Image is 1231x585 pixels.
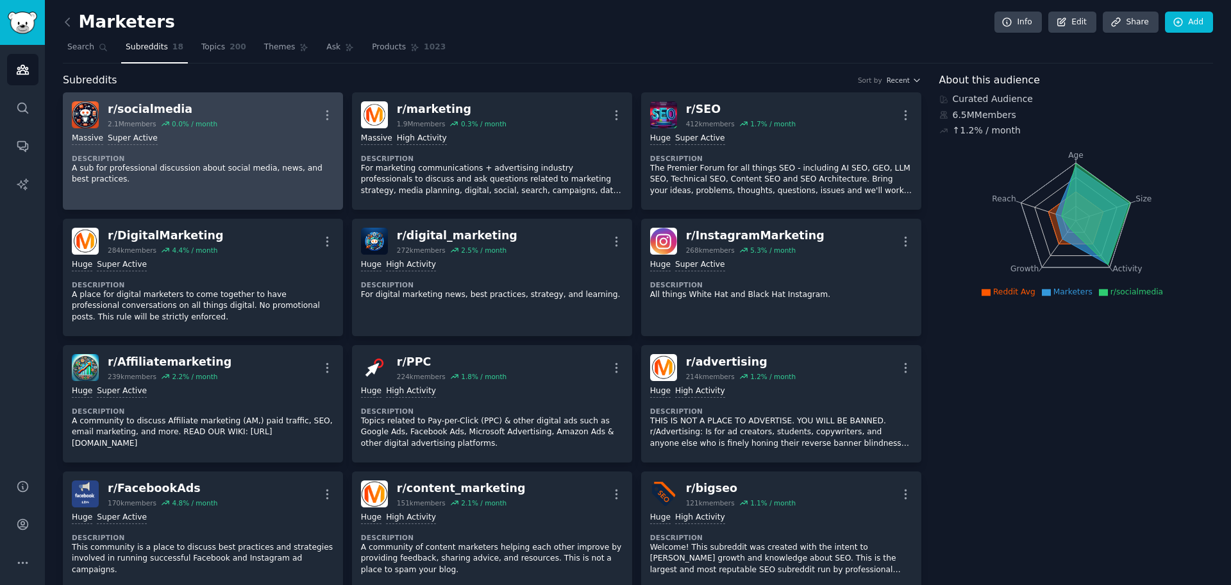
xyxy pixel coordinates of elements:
tspan: Reach [992,194,1016,203]
span: r/socialmedia [1110,287,1163,296]
span: Reddit Avg [993,287,1035,296]
img: GummySearch logo [8,12,37,34]
div: r/ marketing [397,101,507,117]
div: 412k members [686,119,735,128]
dt: Description [72,280,334,289]
div: Super Active [675,259,725,271]
div: 1.9M members [397,119,446,128]
a: Search [63,37,112,64]
a: DigitalMarketingr/DigitalMarketing284kmembers4.4% / monthHugeSuper ActiveDescriptionA place for d... [63,219,343,336]
p: For digital marketing news, best practices, strategy, and learning. [361,289,623,301]
div: High Activity [675,512,725,524]
div: 1.1 % / month [750,498,796,507]
div: Curated Audience [939,92,1214,106]
span: Subreddits [126,42,168,53]
span: 1023 [424,42,446,53]
p: A community of content marketers helping each other improve by providing feedback, sharing advice... [361,542,623,576]
dt: Description [650,154,912,163]
div: r/ advertising [686,354,796,370]
div: r/ DigitalMarketing [108,228,224,244]
p: Topics related to Pay-per-Click (PPC) & other digital ads such as Google Ads, Facebook Ads, Micro... [361,416,623,450]
p: A place for digital marketers to come together to have professional conversations on all things d... [72,289,334,323]
a: Info [994,12,1042,33]
img: digital_marketing [361,228,388,255]
div: 5.3 % / month [750,246,796,255]
div: 6.5M Members [939,108,1214,122]
span: Subreddits [63,72,117,89]
div: r/ FacebookAds [108,480,217,496]
dt: Description [361,407,623,416]
dt: Description [650,533,912,542]
span: Marketers [1053,287,1093,296]
img: socialmedia [72,101,99,128]
p: The Premier Forum for all things SEO - including AI SEO, GEO, LLM SEO, Technical SEO, Content SEO... [650,163,912,197]
div: High Activity [397,133,447,145]
div: 4.4 % / month [172,246,217,255]
span: Ask [326,42,340,53]
a: Ask [322,37,358,64]
tspan: Age [1068,151,1084,160]
tspan: Activity [1112,264,1142,273]
tspan: Size [1135,194,1151,203]
div: r/ InstagramMarketing [686,228,825,244]
span: About this audience [939,72,1040,89]
div: Super Active [97,259,147,271]
a: Affiliatemarketingr/Affiliatemarketing239kmembers2.2% / monthHugeSuper ActiveDescriptionA communi... [63,345,343,462]
div: High Activity [675,386,725,398]
button: Recent [887,76,921,85]
dt: Description [361,280,623,289]
a: InstagramMarketingr/InstagramMarketing268kmembers5.3% / monthHugeSuper ActiveDescriptionAll thing... [641,219,921,336]
div: 0.3 % / month [461,119,507,128]
dt: Description [72,533,334,542]
img: SEO [650,101,677,128]
a: Edit [1048,12,1096,33]
div: 1.2 % / month [750,372,796,381]
h2: Marketers [63,12,175,33]
div: 1.7 % / month [750,119,796,128]
div: r/ SEO [686,101,796,117]
div: Super Active [97,512,147,524]
div: Huge [361,512,381,524]
dt: Description [361,154,623,163]
img: marketing [361,101,388,128]
img: DigitalMarketing [72,228,99,255]
a: socialmediar/socialmedia2.1Mmembers0.0% / monthMassiveSuper ActiveDescriptionA sub for profession... [63,92,343,210]
img: FacebookAds [72,480,99,507]
div: 151k members [397,498,446,507]
span: 18 [172,42,183,53]
dt: Description [72,407,334,416]
p: A community to discuss Affiliate marketing (AM,) paid traffic, SEO, email marketing, and more. RE... [72,416,334,450]
span: Products [372,42,406,53]
img: Affiliatemarketing [72,354,99,381]
div: r/ PPC [397,354,507,370]
div: 239k members [108,372,156,381]
tspan: Growth [1010,264,1039,273]
p: For marketing communications + advertising industry professionals to discuss and ask questions re... [361,163,623,197]
div: Huge [650,386,671,398]
div: Super Active [675,133,725,145]
a: marketingr/marketing1.9Mmembers0.3% / monthMassiveHigh ActivityDescriptionFor marketing communica... [352,92,632,210]
img: InstagramMarketing [650,228,677,255]
div: 4.8 % / month [172,498,217,507]
dt: Description [650,407,912,416]
div: 2.1 % / month [461,498,507,507]
div: 272k members [397,246,446,255]
div: Huge [650,512,671,524]
div: 1.8 % / month [461,372,507,381]
div: 2.1M members [108,119,156,128]
div: r/ bigseo [686,480,796,496]
a: PPCr/PPC224kmembers1.8% / monthHugeHigh ActivityDescriptionTopics related to Pay-per-Click (PPC) ... [352,345,632,462]
img: bigseo [650,480,677,507]
p: A sub for professional discussion about social media, news, and best practices. [72,163,334,185]
span: Topics [201,42,225,53]
dt: Description [650,280,912,289]
div: Massive [361,133,392,145]
div: Huge [72,512,92,524]
p: All things White Hat and Black Hat Instagram. [650,289,912,301]
div: 268k members [686,246,735,255]
div: Sort by [858,76,882,85]
div: High Activity [386,512,436,524]
div: r/ digital_marketing [397,228,517,244]
a: Themes [260,37,314,64]
dt: Description [361,533,623,542]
